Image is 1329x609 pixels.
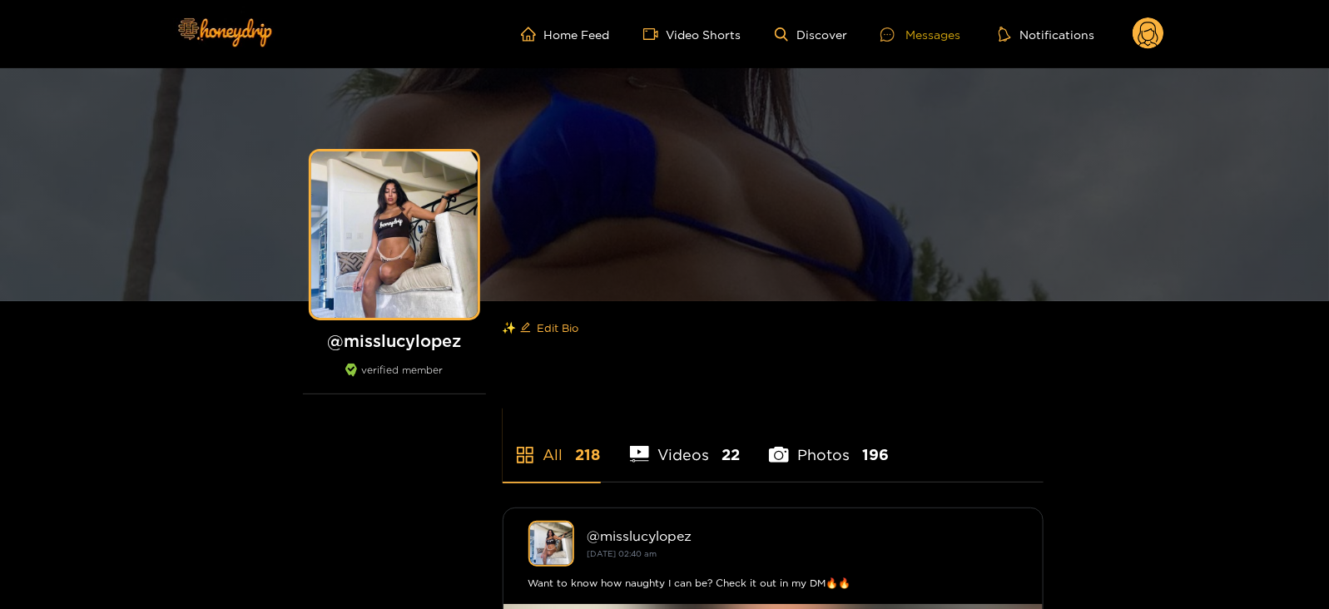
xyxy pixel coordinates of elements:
[538,319,579,336] span: Edit Bio
[588,528,1018,543] div: @ misslucylopez
[769,407,889,482] li: Photos
[643,27,667,42] span: video-camera
[862,444,889,465] span: 196
[515,445,535,465] span: appstore
[521,27,610,42] a: Home Feed
[517,314,583,341] button: editEdit Bio
[303,330,486,351] h1: @ misslucylopez
[576,444,601,465] span: 218
[994,26,1099,42] button: Notifications
[722,444,740,465] span: 22
[775,27,847,42] a: Discover
[528,575,1018,592] div: Want to know how naughty I can be? Check it out in my DM🔥🔥
[521,27,544,42] span: home
[880,25,960,44] div: Messages
[630,407,741,482] li: Videos
[503,407,601,482] li: All
[643,27,741,42] a: Video Shorts
[520,322,531,334] span: edit
[528,521,574,567] img: misslucylopez
[303,364,486,394] div: verified member
[588,549,657,558] small: [DATE] 02:40 am
[503,301,1044,354] div: ✨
